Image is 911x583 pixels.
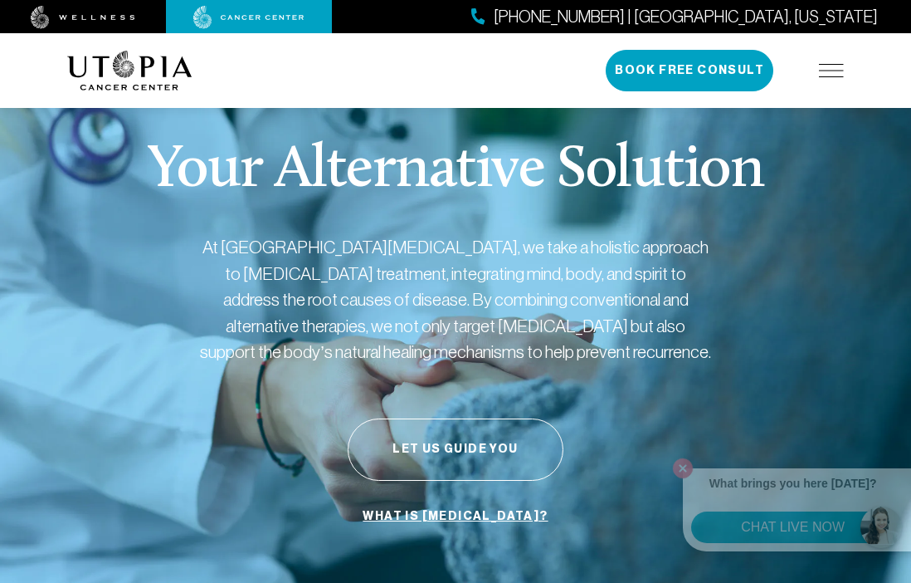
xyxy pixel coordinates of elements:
[198,234,713,365] p: At [GEOGRAPHIC_DATA][MEDICAL_DATA], we take a holistic approach to [MEDICAL_DATA] treatment, inte...
[31,6,135,29] img: wellness
[358,501,552,532] a: What is [MEDICAL_DATA]?
[193,6,304,29] img: cancer center
[606,50,773,91] button: Book Free Consult
[67,51,192,91] img: logo
[494,5,878,29] span: [PHONE_NUMBER] | [GEOGRAPHIC_DATA], [US_STATE]
[471,5,878,29] a: [PHONE_NUMBER] | [GEOGRAPHIC_DATA], [US_STATE]
[348,419,563,481] button: Let Us Guide You
[819,64,844,77] img: icon-hamburger
[147,141,763,201] p: Your Alternative Solution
